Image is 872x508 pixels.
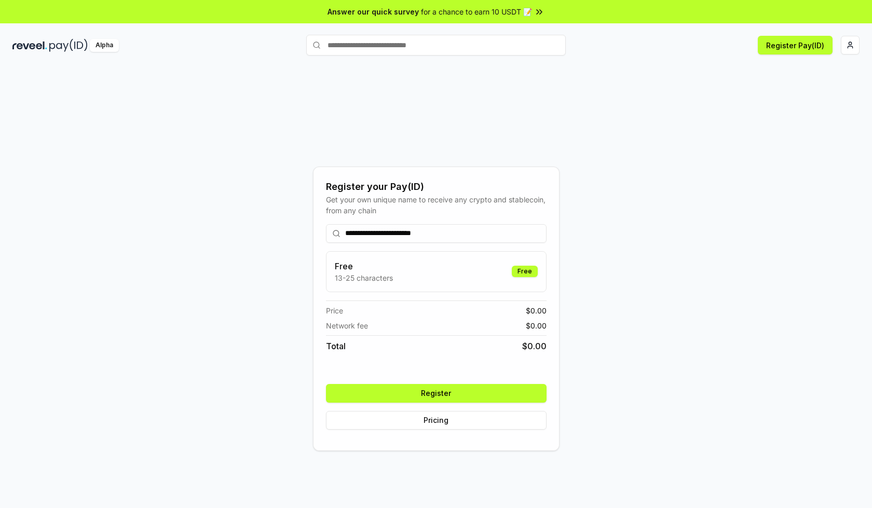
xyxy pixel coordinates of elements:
button: Pricing [326,411,547,430]
span: $ 0.00 [526,305,547,316]
span: Total [326,340,346,352]
span: $ 0.00 [522,340,547,352]
button: Register [326,384,547,403]
img: pay_id [49,39,88,52]
img: reveel_dark [12,39,47,52]
span: Price [326,305,343,316]
span: Network fee [326,320,368,331]
div: Get your own unique name to receive any crypto and stablecoin, from any chain [326,194,547,216]
h3: Free [335,260,393,272]
span: Answer our quick survey [328,6,419,17]
p: 13-25 characters [335,272,393,283]
button: Register Pay(ID) [758,36,833,54]
div: Alpha [90,39,119,52]
div: Free [512,266,538,277]
span: $ 0.00 [526,320,547,331]
span: for a chance to earn 10 USDT 📝 [421,6,532,17]
div: Register your Pay(ID) [326,180,547,194]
